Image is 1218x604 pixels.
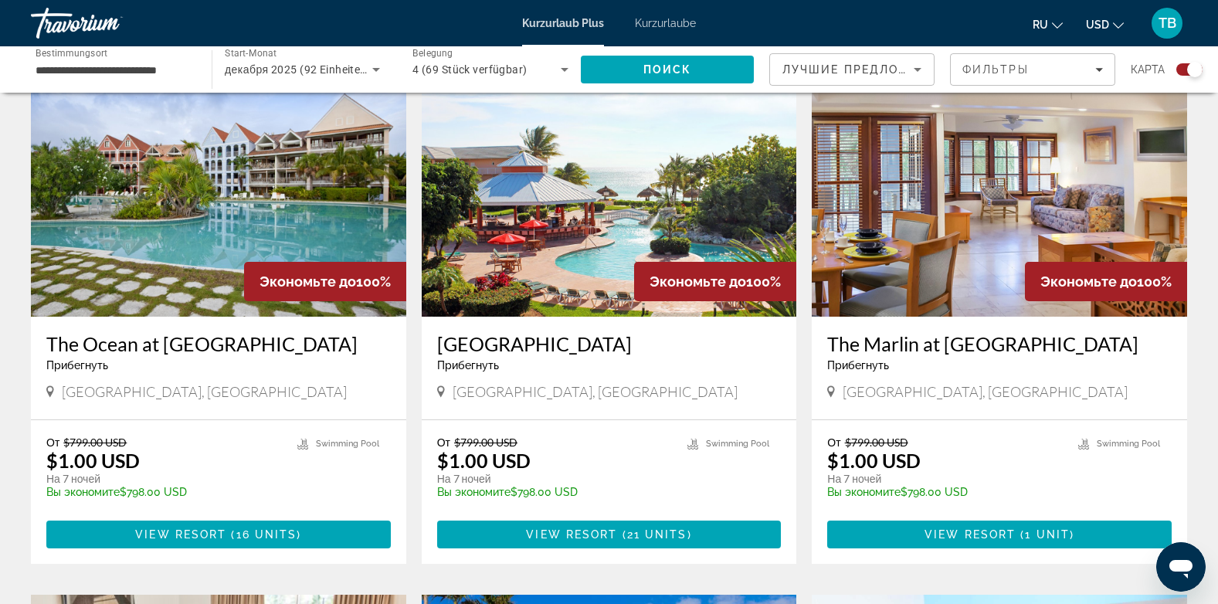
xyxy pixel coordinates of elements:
span: Swimming Pool [316,439,379,449]
img: The Marlin at Taino Beach [812,70,1187,317]
span: Экономьте до [650,273,746,290]
img: The Ocean at Taino Beach [31,70,406,317]
button: Benutzermenü [1147,7,1187,39]
span: 4 (69 Stück verfügbar) [412,63,528,76]
span: [GEOGRAPHIC_DATA], [GEOGRAPHIC_DATA] [453,383,738,400]
span: 16 units [236,528,297,541]
a: Kurzurlaube [635,17,696,29]
span: Swimming Pool [1097,439,1160,449]
span: От [46,436,59,449]
span: декабря 2025 (92 Einheiten verfügbar) [225,63,424,76]
span: $799.00 USD [63,436,127,449]
a: Kurzurlaub Plus [522,17,604,29]
button: Sprache ändern [1033,13,1063,36]
span: Вы экономите [437,486,511,498]
span: [GEOGRAPHIC_DATA], [GEOGRAPHIC_DATA] [62,383,347,400]
span: Bestimmungsort [36,47,107,58]
font: $798.00 USD [46,486,187,498]
span: Экономьте до [260,273,356,290]
a: The Marlin at [GEOGRAPHIC_DATA] [827,332,1172,355]
input: Ziel auswählen [36,61,192,80]
a: The Ocean at [GEOGRAPHIC_DATA] [46,332,391,355]
font: $798.00 USD [437,486,578,498]
span: $799.00 USD [845,436,908,449]
span: Start-Monat [225,48,277,59]
span: 1 unit [1025,528,1070,541]
img: Island Seas Resort [422,70,797,317]
span: Вы экономите [46,486,120,498]
span: [GEOGRAPHIC_DATA], [GEOGRAPHIC_DATA] [843,383,1128,400]
span: Прибегнуть [46,359,108,372]
p: На 7 ночей [437,472,673,486]
span: Лучшие предложения [782,63,947,76]
a: [GEOGRAPHIC_DATA] [437,332,782,355]
div: 100% [1025,262,1187,301]
span: View Resort [526,528,617,541]
a: Travorium [31,3,185,43]
div: 100% [244,262,406,301]
iframe: Schaltfläche zum Öffnen des Messaging-Fensters [1156,542,1206,592]
span: Прибегнуть [437,359,499,372]
span: TB [1159,15,1176,31]
div: 100% [634,262,796,301]
span: карта [1131,59,1165,80]
span: ( ) [1016,528,1074,541]
span: ru [1033,19,1048,31]
span: Belegung [412,48,453,59]
button: Suchen [581,56,754,83]
button: Währung ändern [1086,13,1124,36]
span: USD [1086,19,1109,31]
span: $799.00 USD [454,436,517,449]
font: $798.00 USD [827,486,968,498]
span: View Resort [135,528,226,541]
span: От [437,436,450,449]
p: На 7 ночей [46,472,282,486]
span: View Resort [925,528,1016,541]
p: На 7 ночей [827,472,1063,486]
span: ( ) [617,528,691,541]
button: View Resort(16 units) [46,521,391,548]
span: 21 units [627,528,687,541]
span: От [827,436,840,449]
span: Вы экономите [827,486,901,498]
span: Экономьте до [1040,273,1137,290]
span: Фильтры [962,63,1029,76]
button: Filter [950,53,1115,86]
span: ( ) [226,528,301,541]
span: Поиск [643,63,692,76]
button: View Resort(1 unit) [827,521,1172,548]
span: Прибегнуть [827,359,889,372]
span: Swimming Pool [706,439,769,449]
font: $1.00 USD [437,449,531,472]
font: $1.00 USD [827,449,921,472]
font: $1.00 USD [46,449,140,472]
mat-select: Sortieren nach [782,60,921,79]
button: View Resort(21 units) [437,521,782,548]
